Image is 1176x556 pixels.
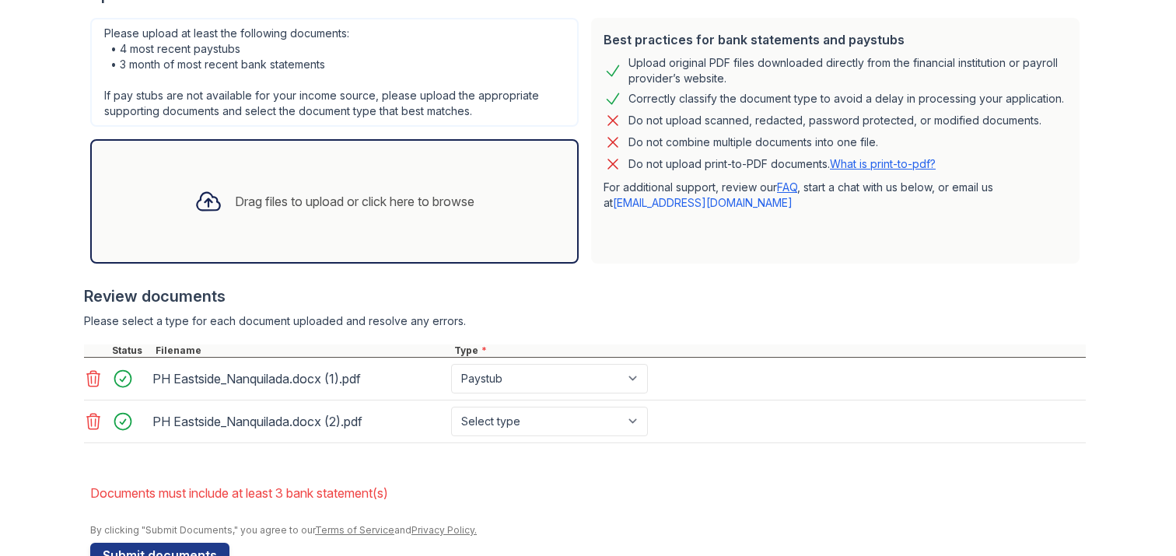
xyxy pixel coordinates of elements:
div: Drag files to upload or click here to browse [235,192,474,211]
div: Status [109,344,152,357]
div: Upload original PDF files downloaded directly from the financial institution or payroll provider’... [628,55,1067,86]
div: Best practices for bank statements and paystubs [604,30,1067,49]
a: Terms of Service [315,524,394,536]
div: Type [451,344,1086,357]
div: Do not upload scanned, redacted, password protected, or modified documents. [628,111,1041,130]
a: [EMAIL_ADDRESS][DOMAIN_NAME] [613,196,793,209]
div: PH Eastside_Nanquilada.docx (1).pdf [152,366,445,391]
a: What is print-to-pdf? [830,157,936,170]
p: For additional support, review our , start a chat with us below, or email us at [604,180,1067,211]
div: By clicking "Submit Documents," you agree to our and [90,524,1086,537]
a: Privacy Policy. [411,524,477,536]
div: Please select a type for each document uploaded and resolve any errors. [84,313,1086,329]
div: Please upload at least the following documents: • 4 most recent paystubs • 3 month of most recent... [90,18,579,127]
li: Documents must include at least 3 bank statement(s) [90,477,1086,509]
div: Do not combine multiple documents into one file. [628,133,878,152]
div: Correctly classify the document type to avoid a delay in processing your application. [628,89,1064,108]
div: Filename [152,344,451,357]
p: Do not upload print-to-PDF documents. [628,156,936,172]
div: Review documents [84,285,1086,307]
a: FAQ [777,180,797,194]
div: PH Eastside_Nanquilada.docx (2).pdf [152,409,445,434]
